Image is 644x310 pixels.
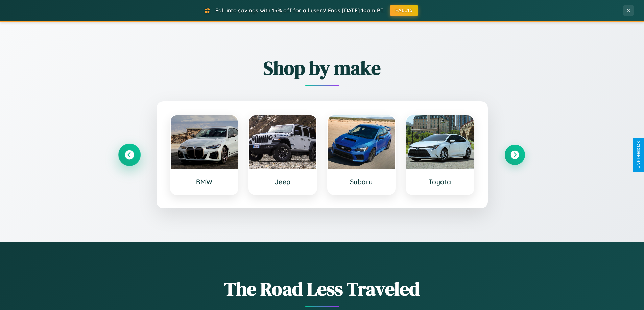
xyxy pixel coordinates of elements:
h1: The Road Less Traveled [119,276,525,302]
h3: Toyota [413,178,467,186]
button: FALL15 [390,5,418,16]
div: Give Feedback [636,141,641,169]
h3: BMW [177,178,231,186]
h2: Shop by make [119,55,525,81]
h3: Subaru [335,178,388,186]
h3: Jeep [256,178,310,186]
span: Fall into savings with 15% off for all users! Ends [DATE] 10am PT. [215,7,385,14]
